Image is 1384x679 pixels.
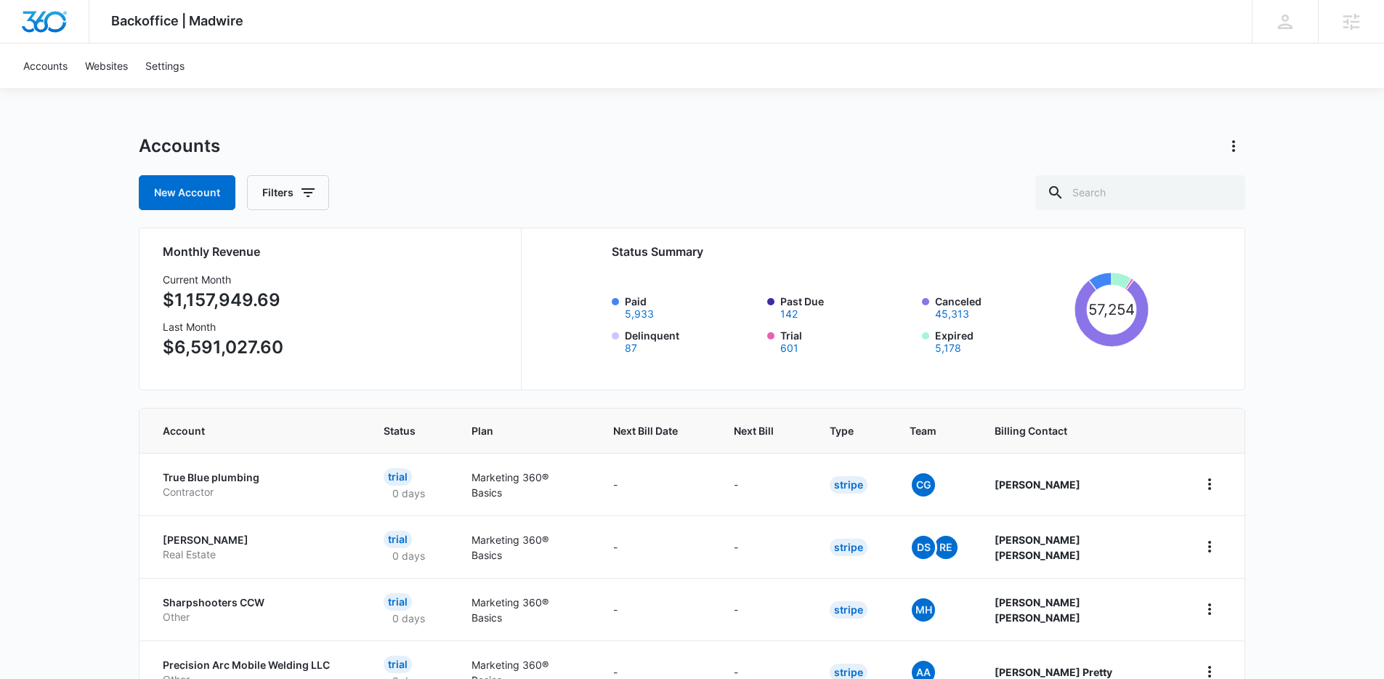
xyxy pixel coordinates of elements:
[613,423,678,438] span: Next Bill Date
[1198,598,1221,621] button: home
[163,610,349,624] p: Other
[384,486,434,501] p: 0 days
[912,598,935,622] span: MH
[76,44,137,88] a: Websites
[995,596,1080,624] strong: [PERSON_NAME] [PERSON_NAME]
[1088,300,1135,318] tspan: 57,254
[612,243,1149,260] h2: Status Summary
[163,470,349,499] a: True Blue plumbingContractor
[384,468,412,486] div: Trial
[716,453,812,515] td: -
[163,485,349,499] p: Contractor
[625,294,758,319] label: Paid
[137,44,193,88] a: Settings
[15,44,76,88] a: Accounts
[384,423,416,438] span: Status
[163,334,283,361] p: $6,591,027.60
[1198,535,1221,558] button: home
[163,243,503,260] h2: Monthly Revenue
[625,328,758,353] label: Delinquent
[625,343,637,353] button: Delinquent
[472,595,578,625] p: Marketing 360® Basics
[139,175,235,210] a: New Account
[139,135,220,157] h1: Accounts
[912,473,935,497] span: CG
[384,656,412,673] div: Trial
[935,343,961,353] button: Expired
[384,548,434,563] p: 0 days
[780,343,798,353] button: Trial
[995,423,1163,438] span: Billing Contact
[163,423,328,438] span: Account
[935,328,1069,353] label: Expired
[830,539,867,556] div: Stripe
[596,515,716,578] td: -
[163,533,349,547] p: [PERSON_NAME]
[935,309,969,319] button: Canceled
[163,272,283,287] h3: Current Month
[830,423,854,438] span: Type
[780,294,914,319] label: Past Due
[384,531,412,548] div: Trial
[780,328,914,353] label: Trial
[384,611,434,626] p: 0 days
[716,578,812,640] td: -
[910,423,939,438] span: Team
[912,536,935,559] span: DS
[1198,473,1221,496] button: home
[247,175,329,210] button: Filters
[716,515,812,578] td: -
[472,423,578,438] span: Plan
[472,470,578,500] p: Marketing 360® Basics
[830,601,867,619] div: Stripe
[995,534,1080,561] strong: [PERSON_NAME] [PERSON_NAME]
[163,547,349,562] p: Real Estate
[625,309,654,319] button: Paid
[163,287,283,313] p: $1,157,949.69
[384,593,412,611] div: Trial
[1035,175,1245,210] input: Search
[163,319,283,334] h3: Last Month
[734,423,774,438] span: Next Bill
[935,294,1069,319] label: Canceled
[163,533,349,561] a: [PERSON_NAME]Real Estate
[163,470,349,485] p: True Blue plumbing
[934,536,958,559] span: RE
[163,595,349,610] p: Sharpshooters CCW
[111,13,243,28] span: Backoffice | Madwire
[1222,134,1245,158] button: Actions
[596,453,716,515] td: -
[830,476,867,494] div: Stripe
[163,595,349,624] a: Sharpshooters CCWOther
[780,309,798,319] button: Past Due
[995,478,1080,491] strong: [PERSON_NAME]
[596,578,716,640] td: -
[472,532,578,563] p: Marketing 360® Basics
[995,666,1112,678] strong: [PERSON_NAME] Pretty
[163,658,349,672] p: Precision Arc Mobile Welding LLC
